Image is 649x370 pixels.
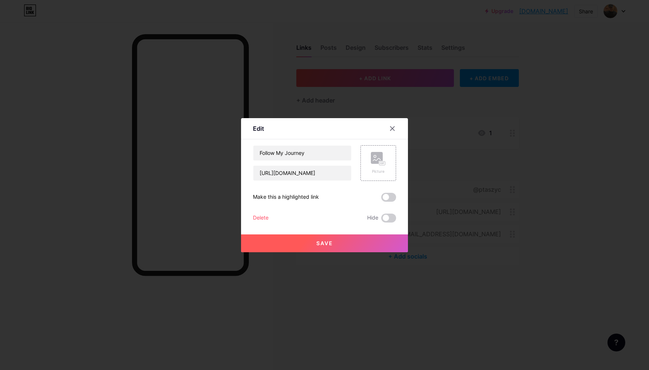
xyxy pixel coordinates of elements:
[253,193,319,202] div: Make this a highlighted link
[253,124,264,133] div: Edit
[253,166,351,181] input: URL
[367,214,378,223] span: Hide
[253,146,351,160] input: Title
[371,169,386,174] div: Picture
[241,234,408,252] button: Save
[253,214,269,223] div: Delete
[316,240,333,246] span: Save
